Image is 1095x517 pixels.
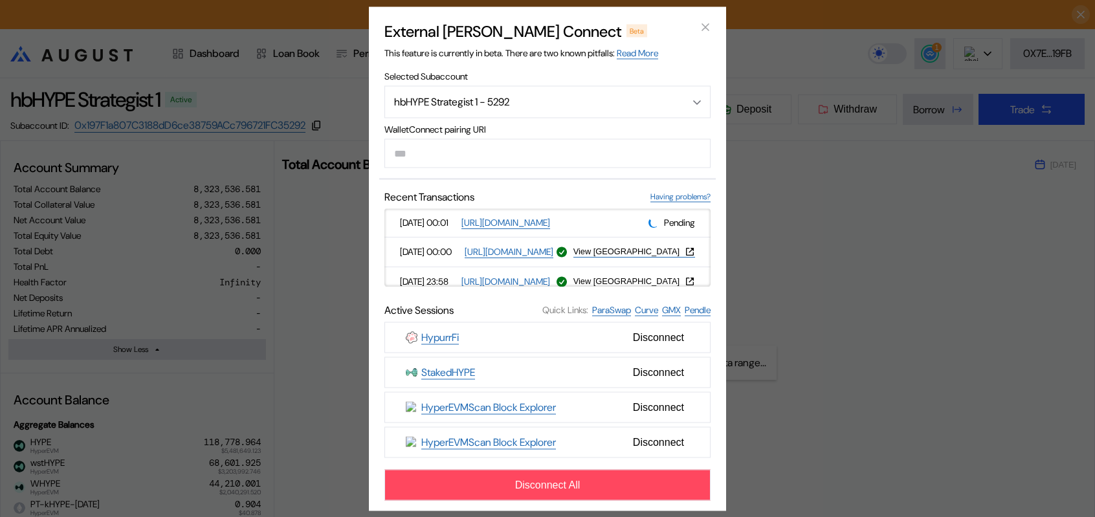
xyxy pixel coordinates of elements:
a: [URL][DOMAIN_NAME] [465,245,553,258]
a: Curve [635,303,658,316]
a: HypurrFi [421,330,459,344]
button: StakedHYPEStakedHYPEDisconnect [384,357,711,388]
a: HyperEVMScan Block Explorer [421,400,556,414]
button: View [GEOGRAPHIC_DATA] [573,246,695,256]
span: This feature is currently in beta. There are two known pitfalls: [384,47,658,59]
a: Having problems? [650,191,711,202]
span: [DATE] 00:00 [400,246,459,258]
span: WalletConnect pairing URI [384,123,711,135]
span: Quick Links: [542,304,588,316]
div: Pending [648,216,695,228]
img: pending [648,217,659,228]
button: Disconnect All [384,469,711,500]
a: Read More [617,47,658,59]
img: HyperEVMScan Block Explorer [406,401,417,413]
span: Selected Subaccount [384,70,711,82]
span: Disconnect [628,431,689,453]
button: HyperEVMScan Block ExplorerHyperEVMScan Block ExplorerDisconnect [384,426,711,457]
a: [URL][DOMAIN_NAME] [461,275,550,287]
span: Recent Transactions [384,190,474,203]
span: Disconnect [628,361,689,383]
img: HypurrFi [406,331,417,343]
button: HyperEVMScan Block ExplorerHyperEVMScan Block ExplorerDisconnect [384,391,711,423]
button: Open menu [384,85,711,118]
h2: External [PERSON_NAME] Connect [384,21,621,41]
a: ParaSwap [592,303,631,316]
div: Beta [626,24,647,37]
a: View [GEOGRAPHIC_DATA] [573,246,695,257]
span: Disconnect [628,326,689,348]
div: hbHYPE Strategist 1 - 5292 [394,95,667,109]
span: Disconnect [628,396,689,418]
img: HyperEVMScan Block Explorer [406,436,417,448]
a: View [GEOGRAPHIC_DATA] [573,276,695,287]
span: Disconnect All [515,479,581,490]
a: GMX [662,303,681,316]
span: Active Sessions [384,303,454,316]
button: close modal [695,17,716,38]
span: [DATE] 23:58 [400,276,456,287]
img: StakedHYPE [406,366,417,378]
a: StakedHYPE [421,365,475,379]
button: View [GEOGRAPHIC_DATA] [573,276,695,286]
span: [DATE] 00:01 [400,217,456,228]
button: HypurrFiHypurrFiDisconnect [384,322,711,353]
a: HyperEVMScan Block Explorer [421,435,556,449]
a: [URL][DOMAIN_NAME] [461,216,550,228]
a: Pendle [685,303,711,316]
